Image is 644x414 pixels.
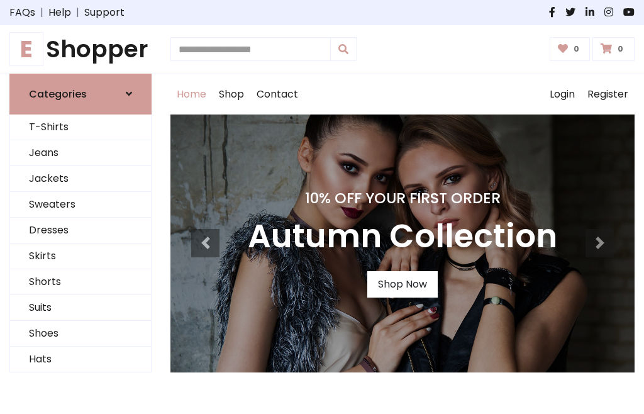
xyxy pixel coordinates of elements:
a: Shop [213,74,250,115]
h4: 10% Off Your First Order [248,189,557,207]
a: Shorts [10,269,151,295]
h1: Shopper [9,35,152,64]
a: Shoes [10,321,151,347]
span: 0 [570,43,582,55]
a: FAQs [9,5,35,20]
a: Dresses [10,218,151,243]
a: Home [170,74,213,115]
a: Hats [10,347,151,372]
a: EShopper [9,35,152,64]
span: | [71,5,84,20]
a: Help [48,5,71,20]
a: Contact [250,74,304,115]
span: E [9,32,43,66]
span: | [35,5,48,20]
h6: Categories [29,88,87,100]
a: 0 [592,37,635,61]
h3: Autumn Collection [248,217,557,256]
span: 0 [614,43,626,55]
a: Categories [9,74,152,115]
a: Sweaters [10,192,151,218]
a: Register [581,74,635,115]
a: Shop Now [367,271,438,298]
a: Support [84,5,125,20]
a: Jeans [10,140,151,166]
a: Jackets [10,166,151,192]
a: Skirts [10,243,151,269]
a: 0 [550,37,591,61]
a: Login [543,74,581,115]
a: Suits [10,295,151,321]
a: T-Shirts [10,115,151,140]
